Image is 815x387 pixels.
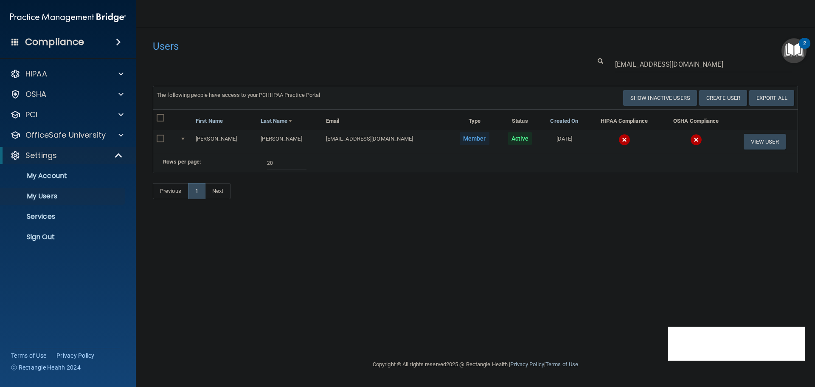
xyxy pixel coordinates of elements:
a: Last Name [261,116,292,126]
a: Terms of Use [11,351,46,360]
p: OfficeSafe University [25,130,106,140]
button: View User [744,134,786,150]
img: cross.ca9f0e7f.svg [690,134,702,146]
p: My Account [6,172,121,180]
th: Type [450,110,499,130]
p: PCI [25,110,37,120]
span: Member [460,132,489,145]
a: Privacy Policy [510,361,544,367]
a: Created On [550,116,578,126]
h4: Users [153,41,524,52]
h4: Compliance [25,36,84,48]
th: HIPAA Compliance [588,110,660,130]
span: The following people have access to your PCIHIPAA Practice Portal [157,92,320,98]
a: PCI [10,110,124,120]
p: Settings [25,150,57,161]
div: 2 [803,43,806,54]
button: Create User [699,90,747,106]
a: Previous [153,183,188,199]
a: OfficeSafe University [10,130,124,140]
a: First Name [196,116,223,126]
a: Settings [10,150,123,161]
td: [DATE] [541,130,588,153]
th: OSHA Compliance [660,110,731,130]
a: 1 [188,183,205,199]
iframe: Drift Widget Chat Controller [668,327,805,361]
th: Email [323,110,450,130]
button: Show Inactive Users [623,90,697,106]
span: Ⓒ Rectangle Health 2024 [11,363,81,372]
input: Search [615,56,792,72]
td: [EMAIL_ADDRESS][DOMAIN_NAME] [323,130,450,153]
a: Next [205,183,230,199]
p: Services [6,212,121,221]
a: OSHA [10,89,124,99]
p: HIPAA [25,69,47,79]
b: Rows per page: [163,158,201,165]
span: Active [508,132,532,145]
a: Terms of Use [545,361,578,367]
div: Copyright © All rights reserved 2025 @ Rectangle Health | | [320,351,630,378]
img: PMB logo [10,9,126,26]
td: [PERSON_NAME] [257,130,322,153]
p: My Users [6,192,121,201]
p: Sign Out [6,233,121,241]
img: cross.ca9f0e7f.svg [618,134,630,146]
a: Export All [749,90,794,106]
p: OSHA [25,89,47,99]
a: Privacy Policy [56,351,95,360]
td: [PERSON_NAME] [192,130,257,153]
button: Open Resource Center, 2 new notifications [781,38,807,63]
th: Status [499,110,541,130]
a: HIPAA [10,69,124,79]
